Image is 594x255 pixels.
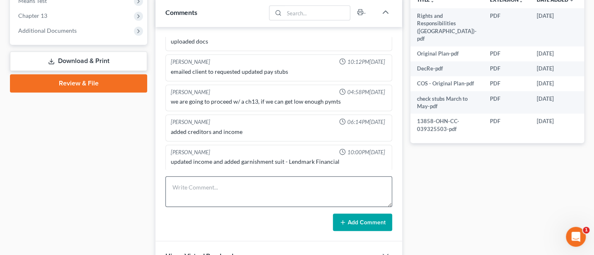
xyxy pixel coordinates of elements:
span: 06:14PM[DATE] [347,118,385,126]
span: Additional Documents [18,27,77,34]
span: 1 [583,227,589,233]
div: pulled credit report uploaded docs [171,29,387,46]
td: PDF [483,114,530,136]
div: [PERSON_NAME] [171,58,210,66]
td: Original Plan-pdf [410,46,483,61]
div: [PERSON_NAME] [171,88,210,96]
td: check stubs March to May-pdf [410,91,483,114]
td: COS - Original Plan-pdf [410,76,483,91]
div: updated income and added garnishment suit - Lendmark Financial [171,158,387,166]
td: [DATE] [530,8,581,46]
span: 10:12PM[DATE] [347,58,385,66]
div: [PERSON_NAME] [171,118,210,126]
td: DecRe-pdf [410,61,483,76]
div: we are going to proceed w/ a ch13, if we can get low enough pymts [171,97,387,106]
td: PDF [483,76,530,91]
input: Search... [284,6,350,20]
span: 10:00PM[DATE] [347,148,385,156]
span: Chapter 13 [18,12,47,19]
span: Comments [165,8,197,16]
div: added creditors and income [171,128,387,136]
td: PDF [483,46,530,61]
td: Rights and Responsibilities ([GEOGRAPHIC_DATA])-pdf [410,8,483,46]
td: [DATE] [530,114,581,136]
td: PDF [483,8,530,46]
td: [DATE] [530,91,581,114]
div: [PERSON_NAME] [171,148,210,156]
td: 13858-OHN-CC-039325503-pdf [410,114,483,136]
td: PDF [483,91,530,114]
button: Add Comment [333,214,392,231]
span: 04:58PM[DATE] [347,88,385,96]
td: [DATE] [530,61,581,76]
iframe: Intercom live chat [566,227,586,247]
td: [DATE] [530,46,581,61]
a: Review & File [10,74,147,92]
td: PDF [483,61,530,76]
div: emailed client to requested updated pay stubs [171,68,387,76]
td: [DATE] [530,76,581,91]
a: Download & Print [10,51,147,71]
